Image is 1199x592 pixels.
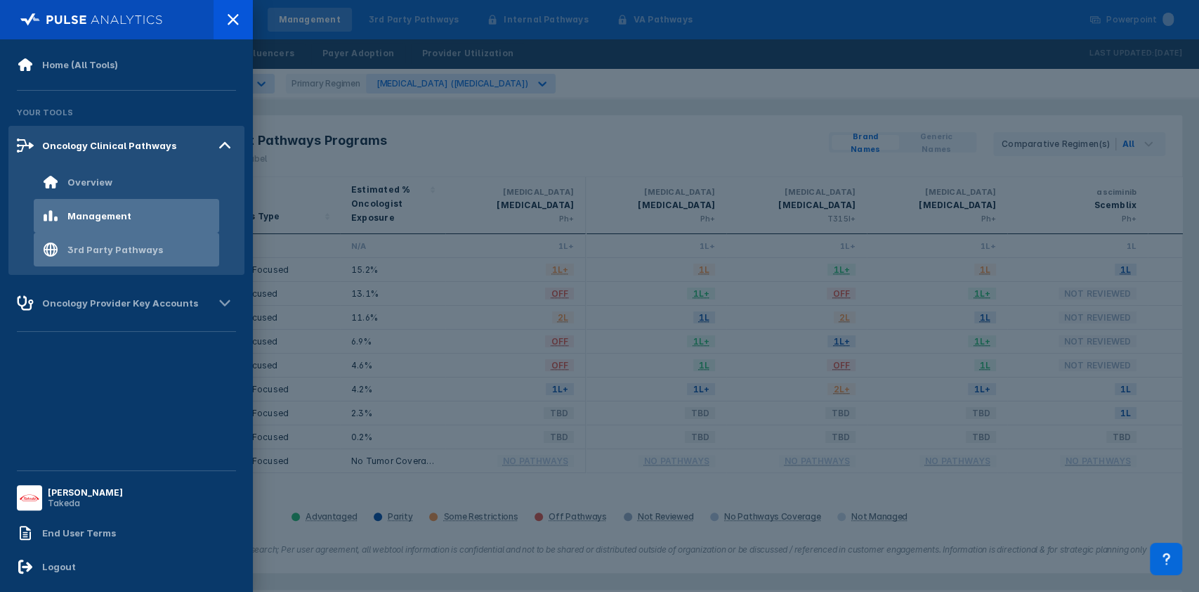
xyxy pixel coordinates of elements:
[48,498,123,508] div: Takeda
[48,487,123,498] div: [PERSON_NAME]
[20,488,39,508] img: menu button
[42,297,198,309] div: Oncology Provider Key Accounts
[8,516,244,550] a: End User Terms
[8,48,244,82] a: Home (All Tools)
[42,140,176,151] div: Oncology Clinical Pathways
[42,59,118,70] div: Home (All Tools)
[20,10,163,30] img: pulse-logo-full-white.svg
[8,165,244,199] a: Overview
[42,527,116,539] div: End User Terms
[8,99,244,126] div: Your Tools
[8,233,244,266] a: 3rd Party Pathways
[67,210,131,221] div: Management
[67,176,112,188] div: Overview
[8,199,244,233] a: Management
[1150,543,1182,575] div: Contact Support
[67,244,163,255] div: 3rd Party Pathways
[42,561,76,572] div: Logout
